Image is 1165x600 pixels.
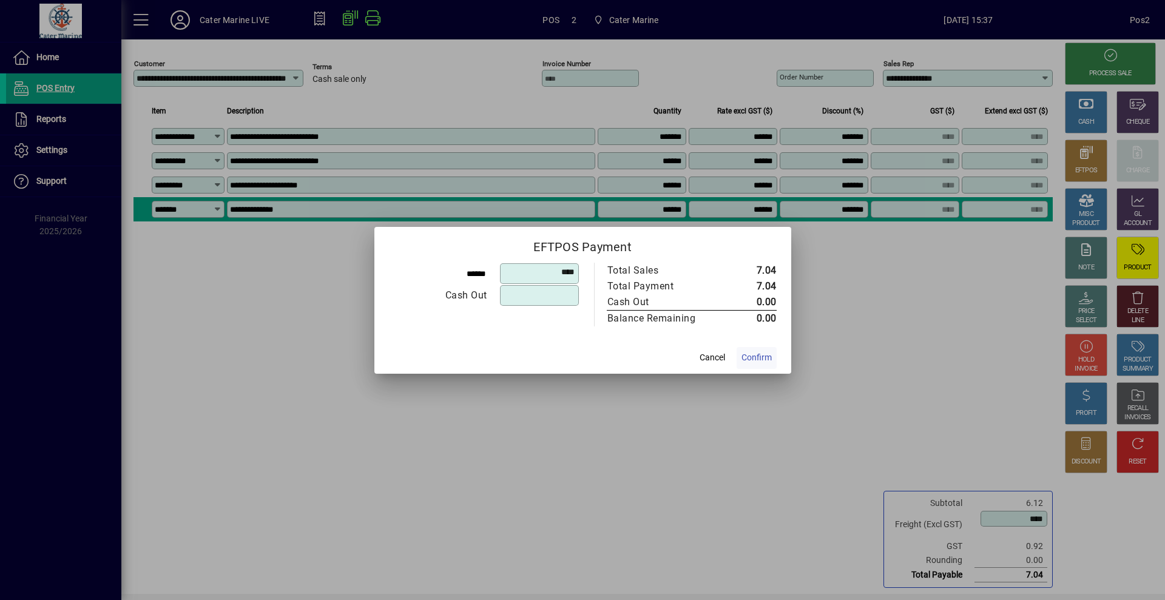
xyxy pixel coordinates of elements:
[607,278,721,294] td: Total Payment
[607,295,709,309] div: Cash Out
[721,278,777,294] td: 7.04
[607,311,709,326] div: Balance Remaining
[607,263,721,278] td: Total Sales
[741,351,772,364] span: Confirm
[721,294,777,311] td: 0.00
[721,263,777,278] td: 7.04
[721,310,777,326] td: 0.00
[693,347,732,369] button: Cancel
[374,227,791,262] h2: EFTPOS Payment
[700,351,725,364] span: Cancel
[737,347,777,369] button: Confirm
[390,288,487,303] div: Cash Out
